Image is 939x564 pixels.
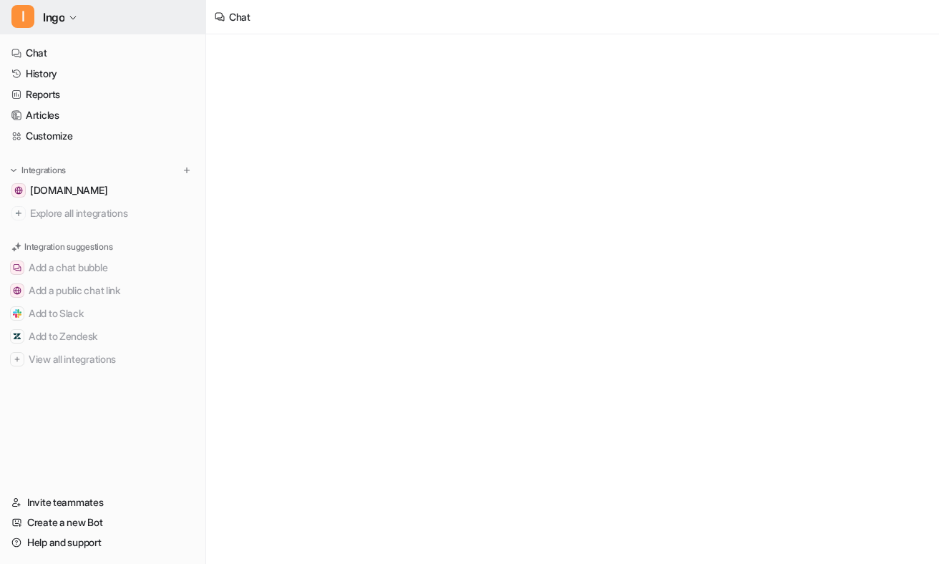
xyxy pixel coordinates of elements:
[13,355,21,364] img: View all integrations
[30,202,194,225] span: Explore all integrations
[6,105,200,125] a: Articles
[11,5,34,28] span: I
[14,186,23,195] img: app.ingomoney.com
[30,183,107,198] span: [DOMAIN_NAME]
[6,64,200,84] a: History
[43,7,64,27] span: Ingo
[6,84,200,104] a: Reports
[13,332,21,341] img: Add to Zendesk
[9,165,19,175] img: expand menu
[6,180,200,200] a: app.ingomoney.com[DOMAIN_NAME]
[6,43,200,63] a: Chat
[182,165,192,175] img: menu_add.svg
[24,240,112,253] p: Integration suggestions
[6,348,200,371] button: View all integrationsView all integrations
[6,256,200,279] button: Add a chat bubbleAdd a chat bubble
[21,165,66,176] p: Integrations
[6,302,200,325] button: Add to SlackAdd to Slack
[6,163,70,178] button: Integrations
[6,325,200,348] button: Add to ZendeskAdd to Zendesk
[13,286,21,295] img: Add a public chat link
[6,279,200,302] button: Add a public chat linkAdd a public chat link
[13,309,21,318] img: Add to Slack
[6,512,200,533] a: Create a new Bot
[6,492,200,512] a: Invite teammates
[6,533,200,553] a: Help and support
[6,203,200,223] a: Explore all integrations
[229,9,250,24] div: Chat
[11,206,26,220] img: explore all integrations
[6,126,200,146] a: Customize
[13,263,21,272] img: Add a chat bubble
